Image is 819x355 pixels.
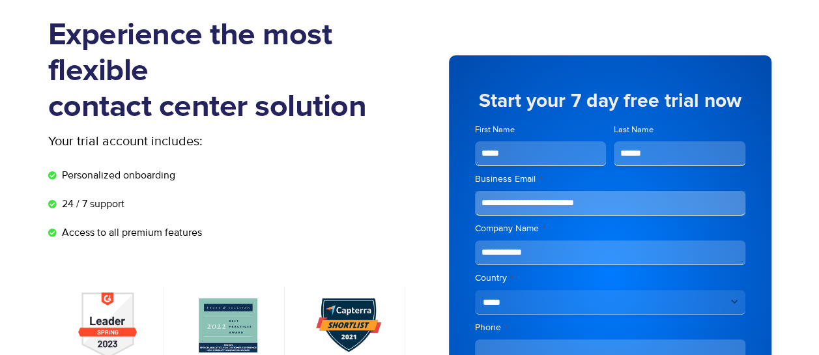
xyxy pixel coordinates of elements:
[614,124,745,136] label: Last Name
[48,132,312,151] p: Your trial account includes:
[475,222,745,235] label: Company Name
[59,196,124,212] span: 24 / 7 support
[59,167,175,183] span: Personalized onboarding
[475,321,745,334] label: Phone
[475,272,745,285] label: Country
[475,91,745,111] h5: Start your 7 day free trial now
[48,18,410,125] h1: Experience the most flexible contact center solution
[475,124,607,136] label: First Name
[475,173,745,186] label: Business Email
[59,225,202,240] span: Access to all premium features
